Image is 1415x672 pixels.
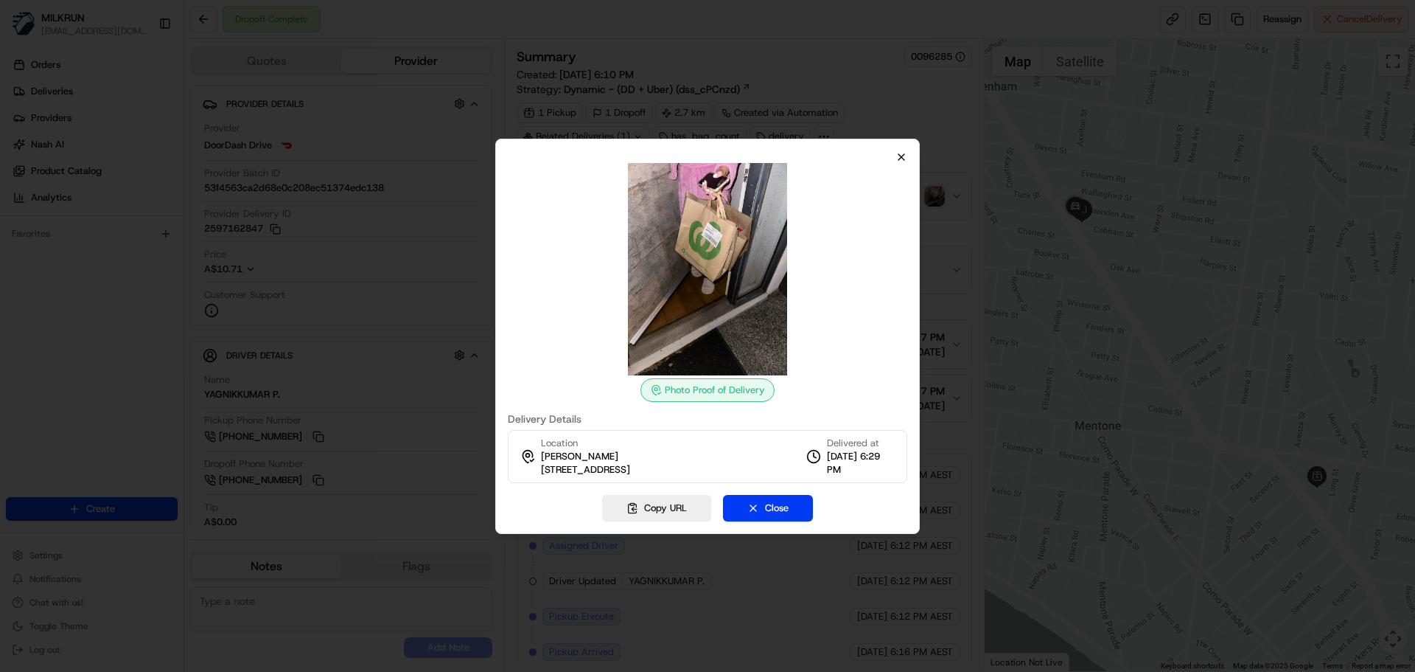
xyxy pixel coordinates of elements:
div: Photo Proof of Delivery [640,378,775,402]
label: Delivery Details [508,414,907,424]
button: Copy URL [602,495,711,522]
button: Close [723,495,813,522]
span: [DATE] 6:29 PM [827,450,895,477]
img: photo_proof_of_delivery image [601,163,814,375]
span: Delivered at [827,437,895,450]
span: [PERSON_NAME] [541,450,618,463]
span: Location [541,437,578,450]
span: [STREET_ADDRESS] [541,463,630,477]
